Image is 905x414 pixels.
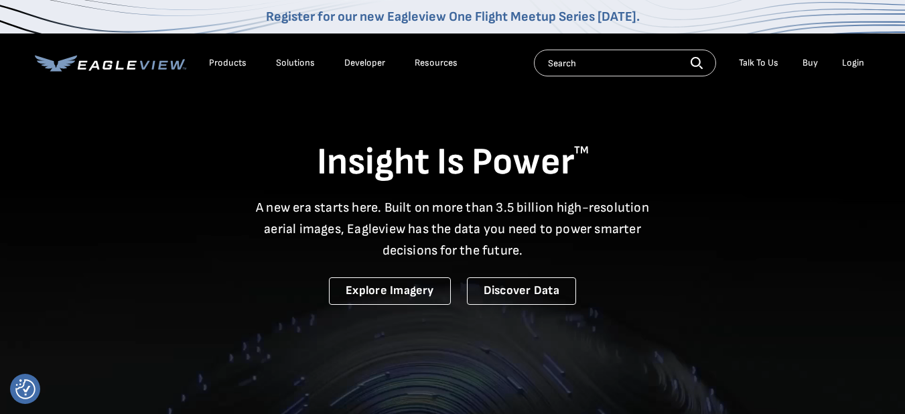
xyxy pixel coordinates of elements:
img: Revisit consent button [15,379,36,399]
p: A new era starts here. Built on more than 3.5 billion high-resolution aerial images, Eagleview ha... [248,197,658,261]
a: Discover Data [467,277,576,305]
div: Resources [415,57,458,69]
div: Talk To Us [739,57,778,69]
h1: Insight Is Power [35,139,871,186]
button: Consent Preferences [15,379,36,399]
a: Register for our new Eagleview One Flight Meetup Series [DATE]. [266,9,640,25]
a: Buy [803,57,818,69]
input: Search [534,50,716,76]
div: Products [209,57,247,69]
a: Developer [344,57,385,69]
div: Solutions [276,57,315,69]
sup: TM [574,144,589,157]
a: Explore Imagery [329,277,451,305]
div: Login [842,57,864,69]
